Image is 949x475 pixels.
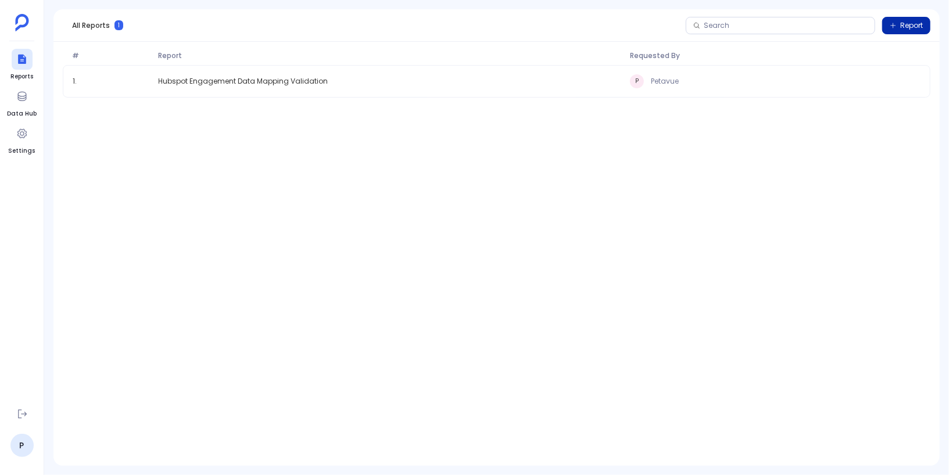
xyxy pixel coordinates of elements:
[159,77,328,86] span: Hubspot Engagement Data Mapping Validation
[704,21,868,30] input: Search
[900,21,923,30] span: Report
[114,20,123,30] span: 1
[9,123,35,156] a: Settings
[630,74,644,88] span: P
[68,77,154,86] span: 1 .
[153,51,625,60] span: Report
[10,49,33,81] a: Reports
[7,86,37,118] a: Data Hub
[15,14,29,31] img: petavue logo
[882,17,930,34] button: Report
[10,72,33,81] span: Reports
[72,21,110,30] span: All Reports
[154,77,333,86] button: Hubspot Engagement Data Mapping Validation
[67,51,153,60] span: #
[7,109,37,118] span: Data Hub
[10,434,34,457] a: P
[9,146,35,156] span: Settings
[625,51,926,60] span: Requested By
[651,77,679,86] span: Petavue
